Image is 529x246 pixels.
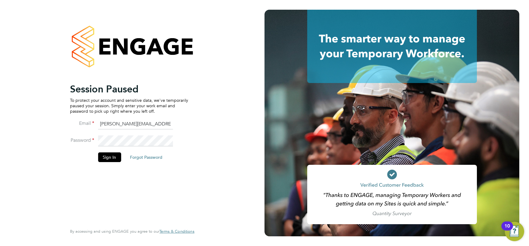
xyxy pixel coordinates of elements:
[504,226,510,234] div: 10
[70,98,188,114] p: To protect your account and sensitive data, we've temporarily paused your session. Simply enter y...
[70,120,94,127] label: Email
[70,137,94,144] label: Password
[125,152,167,162] button: Forgot Password
[159,229,194,234] a: Terms & Conditions
[505,222,524,241] button: Open Resource Center, 10 new notifications
[70,229,194,234] span: By accessing and using ENGAGE you agree to our
[98,152,121,162] button: Sign In
[70,83,188,95] h2: Session Paused
[98,119,173,130] input: Enter your work email...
